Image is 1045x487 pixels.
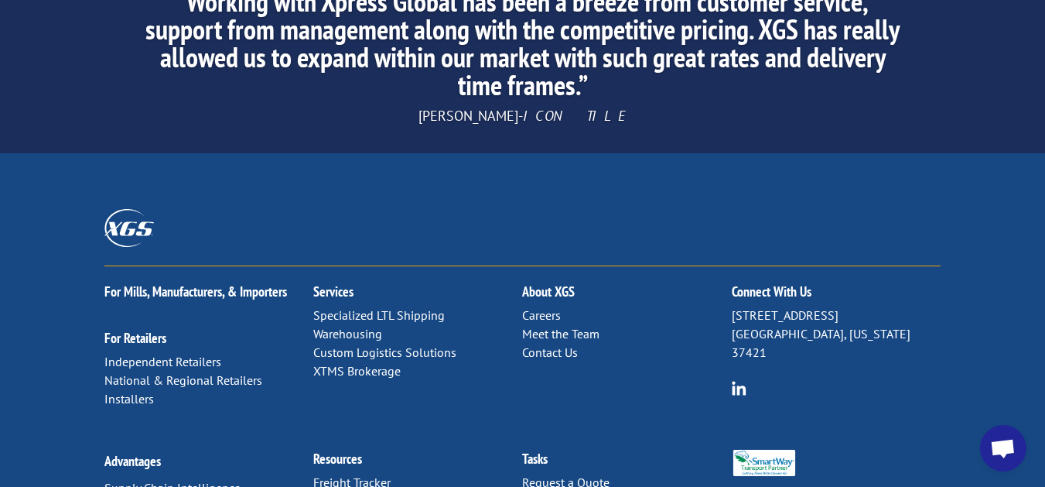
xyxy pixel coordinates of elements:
img: group-6 [732,381,746,396]
a: National & Regional Retailers [104,372,262,388]
a: Specialized LTL Shipping [313,307,445,323]
a: Advantages [104,452,161,470]
a: XTMS Brokerage [313,363,401,379]
img: XGS_Logos_ALL_2024_All_White [104,209,154,247]
a: Custom Logistics Solutions [313,345,456,360]
span: - [518,107,523,125]
a: About XGS [522,283,575,300]
img: Smartway_Logo [732,450,797,477]
p: [STREET_ADDRESS] [GEOGRAPHIC_DATA], [US_STATE] 37421 [732,307,941,362]
a: Services [313,283,353,300]
a: Careers [522,307,561,323]
a: Warehousing [313,326,382,341]
a: Independent Retailers [104,354,221,369]
a: For Retailers [104,329,166,347]
h2: Tasks [522,452,731,474]
a: Installers [104,391,154,406]
a: For Mills, Manufacturers, & Importers [104,283,287,300]
a: Meet the Team [522,326,599,341]
h2: Connect With Us [732,285,941,307]
a: Contact Us [522,345,578,360]
span: [PERSON_NAME] [418,107,518,125]
div: Open chat [980,425,1026,472]
a: Resources [313,450,362,468]
span: ICON TILE [523,107,627,125]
